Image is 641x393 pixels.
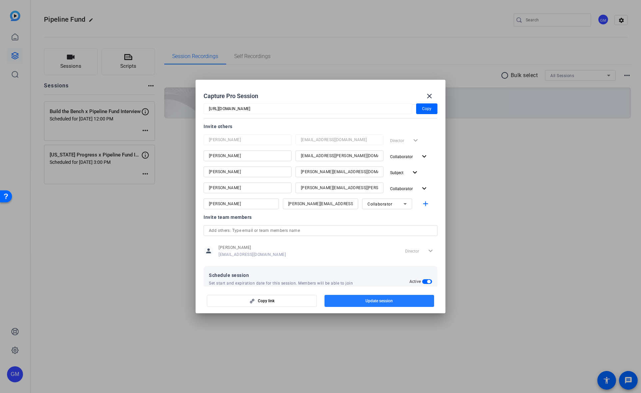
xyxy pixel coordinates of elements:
[209,271,409,279] span: Schedule session
[390,154,413,159] span: Collaborator
[411,168,419,177] mat-icon: expand_more
[421,200,430,208] mat-icon: add
[209,168,286,176] input: Name...
[209,136,286,144] input: Name...
[204,88,437,104] div: Capture Pro Session
[209,200,274,208] input: Name...
[301,152,378,160] input: Email...
[301,184,378,192] input: Email...
[204,122,437,130] div: Invite others
[288,200,353,208] input: Email...
[209,105,407,113] input: Session OTP
[209,184,286,192] input: Name...
[420,184,428,193] mat-icon: expand_more
[258,298,275,304] span: Copy link
[387,182,431,194] button: Collaborator
[387,166,422,178] button: Subject
[209,152,286,160] input: Name...
[425,92,433,100] mat-icon: close
[422,105,431,113] span: Copy
[387,150,431,162] button: Collaborator
[209,281,359,291] span: Set start and expiration date for this session. Members will be able to join the session 15 minut...
[367,202,392,207] span: Collaborator
[219,245,286,250] span: [PERSON_NAME]
[390,170,403,175] span: Subject
[209,227,432,235] input: Add others: Type email or team members name
[420,152,428,161] mat-icon: expand_more
[409,279,421,284] h2: Active
[301,168,378,176] input: Email...
[207,295,317,307] button: Copy link
[301,136,378,144] input: Email...
[204,213,437,221] div: Invite team members
[324,295,434,307] button: Update session
[416,103,437,114] button: Copy
[219,252,286,257] span: [EMAIL_ADDRESS][DOMAIN_NAME]
[365,298,393,304] span: Update session
[204,246,214,256] mat-icon: person
[390,186,413,191] span: Collaborator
